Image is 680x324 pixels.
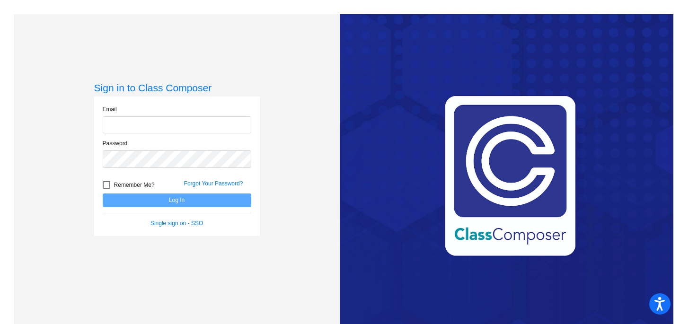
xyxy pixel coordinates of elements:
[94,82,260,94] h3: Sign in to Class Composer
[103,193,251,207] button: Log In
[114,179,155,191] span: Remember Me?
[150,220,203,227] a: Single sign on - SSO
[103,105,117,114] label: Email
[103,139,128,148] label: Password
[184,180,243,187] a: Forgot Your Password?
